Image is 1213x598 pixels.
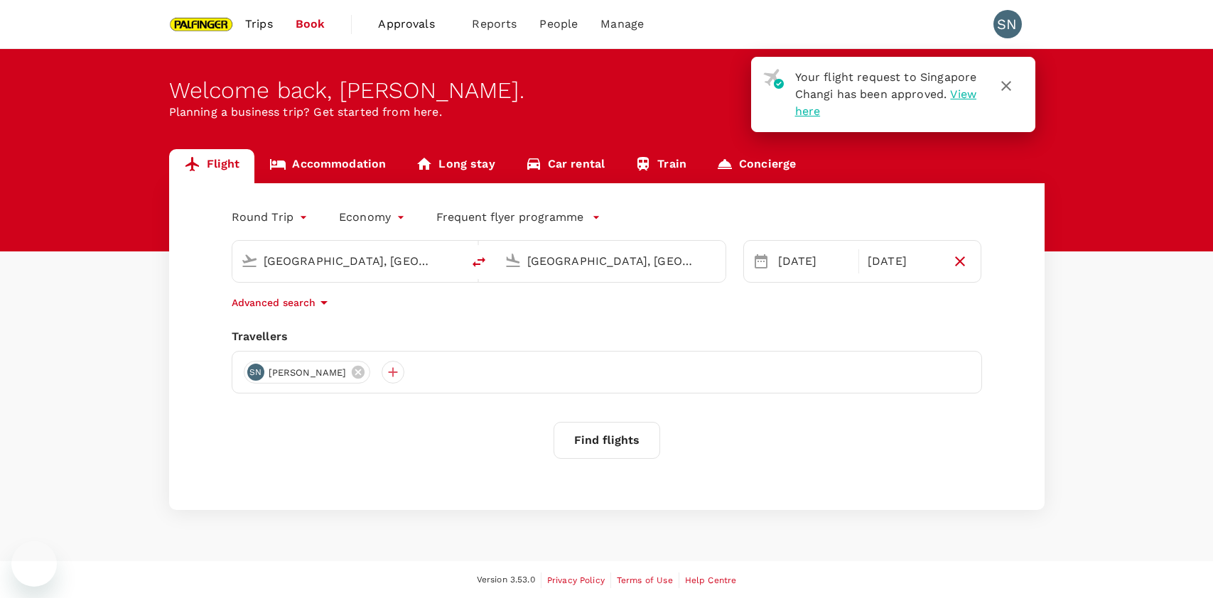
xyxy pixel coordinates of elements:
input: Depart from [264,250,432,272]
span: Version 3.53.0 [477,573,535,587]
a: Car rental [510,149,620,183]
span: Approvals [378,16,449,33]
span: People [539,16,578,33]
a: Terms of Use [617,572,673,588]
a: Long stay [401,149,510,183]
a: Flight [169,149,255,183]
a: Privacy Policy [547,572,605,588]
span: Terms of Use [617,575,673,585]
div: Travellers [232,328,982,345]
p: Planning a business trip? Get started from here. [169,104,1045,121]
a: Concierge [701,149,811,183]
span: Book [296,16,325,33]
a: Help Centre [685,572,737,588]
div: SN [247,364,264,381]
input: Going to [527,250,696,272]
span: Manage [600,16,644,33]
p: Advanced search [232,295,316,310]
span: Trips [245,16,273,33]
span: Reports [472,16,517,33]
img: Palfinger Asia Pacific Pte Ltd [169,9,234,40]
button: delete [462,245,496,279]
button: Open [452,259,455,262]
div: Welcome back , [PERSON_NAME] . [169,77,1045,104]
div: Round Trip [232,206,311,229]
div: [DATE] [862,247,945,276]
button: Advanced search [232,294,333,311]
a: Train [620,149,701,183]
a: Accommodation [254,149,401,183]
button: Find flights [554,422,660,459]
button: Frequent flyer programme [436,209,600,226]
div: SN [993,10,1022,38]
p: Frequent flyer programme [436,209,583,226]
span: Your flight request to Singapore Changi has been approved. [795,70,977,101]
div: [DATE] [772,247,856,276]
span: Privacy Policy [547,575,605,585]
button: Open [716,259,718,262]
div: SN[PERSON_NAME] [244,361,371,384]
iframe: Button to launch messaging window [11,541,57,587]
img: flight-approved [763,69,784,89]
div: Economy [339,206,408,229]
span: Help Centre [685,575,737,585]
span: [PERSON_NAME] [260,366,355,380]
